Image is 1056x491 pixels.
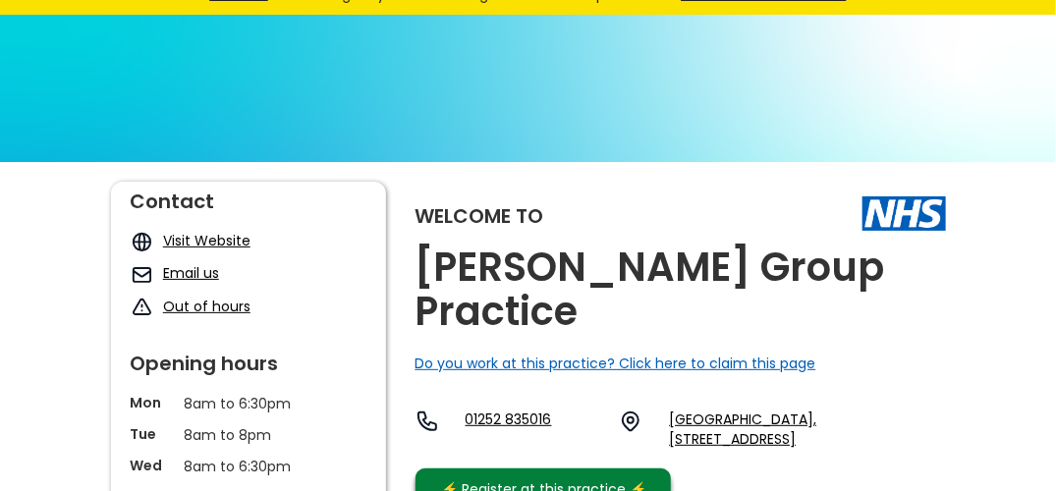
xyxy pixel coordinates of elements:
[416,409,439,433] img: telephone icon
[416,206,544,226] div: Welcome to
[131,297,153,319] img: exclamation icon
[163,297,250,316] a: Out of hours
[416,245,946,334] h2: [PERSON_NAME] Group Practice
[619,409,642,433] img: practice location icon
[131,393,175,412] p: Mon
[416,354,816,373] a: Do you work at this practice? Click here to claim this page
[131,424,175,444] p: Tue
[131,182,366,211] div: Contact
[185,456,312,477] p: 8am to 6:30pm
[131,456,175,475] p: Wed
[185,393,312,414] p: 8am to 6:30pm
[862,196,946,230] img: The NHS logo
[669,409,945,449] a: [GEOGRAPHIC_DATA], [STREET_ADDRESS]
[185,424,312,446] p: 8am to 8pm
[466,409,604,449] a: 01252 835016
[131,263,153,286] img: mail icon
[163,231,250,250] a: Visit Website
[131,231,153,253] img: globe icon
[163,263,219,283] a: Email us
[131,344,366,373] div: Opening hours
